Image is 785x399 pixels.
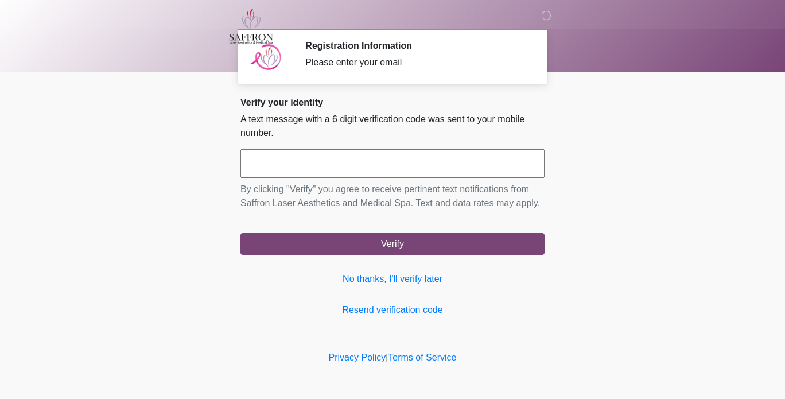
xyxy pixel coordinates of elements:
a: Terms of Service [388,352,456,362]
img: Agent Avatar [249,40,283,75]
h2: Verify your identity [240,97,545,108]
div: Please enter your email [305,56,527,69]
img: Saffron Laser Aesthetics and Medical Spa Logo [229,9,274,44]
a: No thanks, I'll verify later [240,272,545,286]
p: By clicking "Verify" you agree to receive pertinent text notifications from Saffron Laser Aesthet... [240,183,545,210]
a: Privacy Policy [329,352,386,362]
button: Verify [240,233,545,255]
p: A text message with a 6 digit verification code was sent to your mobile number. [240,113,545,140]
a: | [386,352,388,362]
a: Resend verification code [240,303,545,317]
